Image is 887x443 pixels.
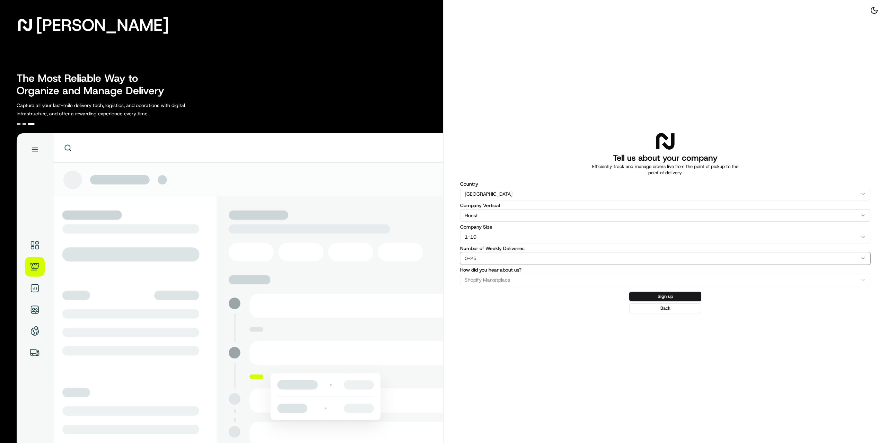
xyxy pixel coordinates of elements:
[460,181,870,186] label: Country
[460,224,870,229] label: Company Size
[629,292,701,301] button: Sign up
[613,152,718,163] h1: Tell us about your company
[460,246,870,251] label: Number of Weekly Deliveries
[460,203,870,208] label: Company Vertical
[588,163,743,176] p: Efficiently track and manage orders live from the point of pickup to the point of delivery.
[460,267,870,272] label: How did you hear about us?
[17,101,216,118] p: Capture all your last-mile delivery tech, logistics, and operations with digital infrastructure, ...
[36,18,169,32] span: [PERSON_NAME]
[17,72,172,97] h2: The Most Reliable Way to Organize and Manage Delivery
[629,303,701,313] button: Back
